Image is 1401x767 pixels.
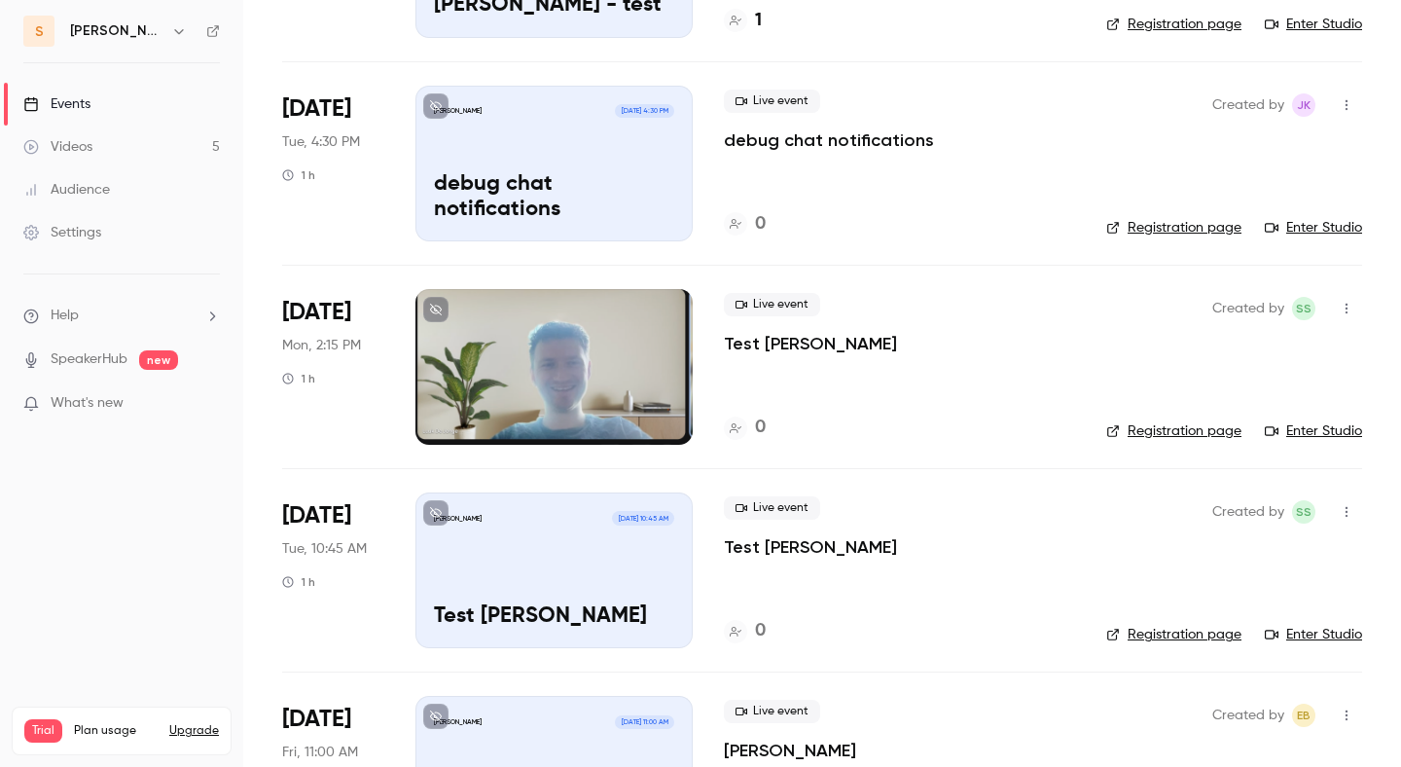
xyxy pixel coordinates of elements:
[282,297,351,328] span: [DATE]
[35,21,44,42] span: s
[282,167,315,183] div: 1 h
[724,496,820,520] span: Live event
[434,604,674,630] p: Test [PERSON_NAME]
[434,106,482,116] p: [PERSON_NAME]
[51,393,124,414] span: What's new
[1212,93,1284,117] span: Created by
[1212,704,1284,727] span: Created by
[724,332,897,355] a: Test [PERSON_NAME]
[282,289,384,445] div: Jun 23 Mon, 2:15 PM (Europe/Paris)
[434,717,482,727] p: [PERSON_NAME]
[1292,93,1315,117] span: Julien Kilo
[724,700,820,723] span: Live event
[1106,421,1241,441] a: Registration page
[724,211,766,237] a: 0
[1212,297,1284,320] span: Created by
[1106,218,1241,237] a: Registration page
[23,180,110,200] div: Audience
[51,306,79,326] span: Help
[282,704,351,735] span: [DATE]
[23,94,90,114] div: Events
[70,21,163,41] h6: [PERSON_NAME]
[282,539,367,559] span: Tue, 10:45 AM
[282,93,351,125] span: [DATE]
[1265,421,1362,441] a: Enter Studio
[169,723,219,739] button: Upgrade
[1212,500,1284,524] span: Created by
[724,415,766,441] a: 0
[755,618,766,644] h4: 0
[139,350,178,370] span: new
[1106,15,1241,34] a: Registration page
[724,128,934,152] a: debug chat notifications
[282,336,361,355] span: Mon, 2:15 PM
[755,211,766,237] h4: 0
[615,104,673,118] span: [DATE] 4:30 PM
[724,739,856,762] a: [PERSON_NAME]
[1292,297,1315,320] span: Salim Semaoune
[1297,704,1311,727] span: eb
[282,86,384,241] div: Jul 1 Tue, 4:30 PM (Europe/Paris)
[282,574,315,590] div: 1 h
[282,493,384,648] div: Jun 17 Tue, 10:45 AM (Europe/Paris)
[1265,218,1362,237] a: Enter Studio
[612,511,673,525] span: [DATE] 10:45 AM
[1292,704,1315,727] span: etienne bazin
[1106,625,1241,644] a: Registration page
[724,535,897,559] a: Test [PERSON_NAME]
[724,8,762,34] a: 1
[1265,625,1362,644] a: Enter Studio
[434,172,674,223] p: debug chat notifications
[724,90,820,113] span: Live event
[724,618,766,644] a: 0
[282,500,351,531] span: [DATE]
[282,743,358,762] span: Fri, 11:00 AM
[282,132,360,152] span: Tue, 4:30 PM
[755,415,766,441] h4: 0
[51,349,127,370] a: SpeakerHub
[415,493,693,648] a: [PERSON_NAME][DATE] 10:45 AMTest [PERSON_NAME]
[1296,500,1311,524] span: SS
[1296,297,1311,320] span: SS
[1292,500,1315,524] span: Salim Semaoune
[24,719,62,743] span: Trial
[23,306,220,326] li: help-dropdown-opener
[1297,93,1311,117] span: JK
[415,86,693,241] a: [PERSON_NAME][DATE] 4:30 PMdebug chat notifications
[434,514,482,524] p: [PERSON_NAME]
[23,137,92,157] div: Videos
[724,293,820,316] span: Live event
[1265,15,1362,34] a: Enter Studio
[282,371,315,386] div: 1 h
[74,723,158,739] span: Plan usage
[23,223,101,242] div: Settings
[755,8,762,34] h4: 1
[197,395,220,413] iframe: Noticeable Trigger
[615,715,673,729] span: [DATE] 11:00 AM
